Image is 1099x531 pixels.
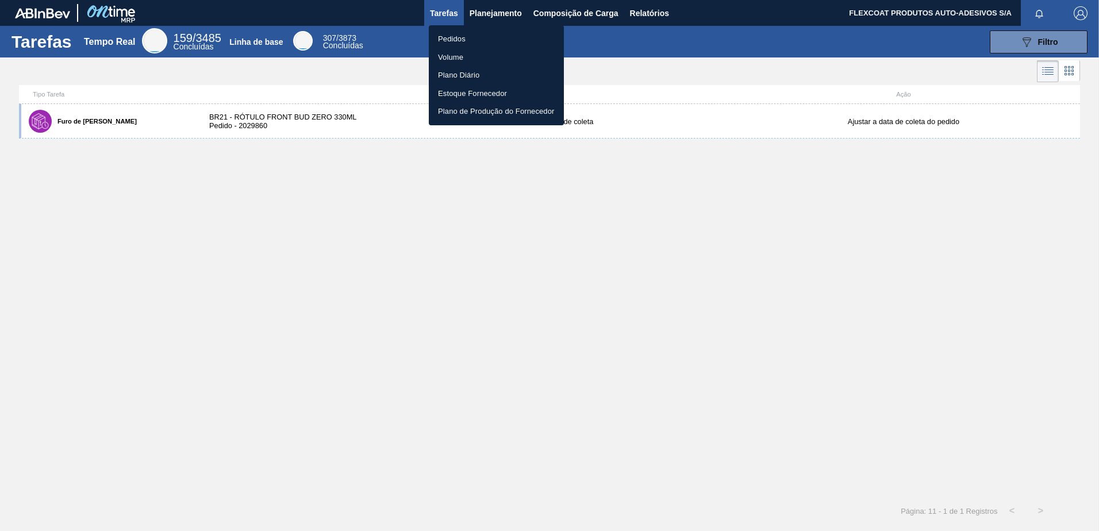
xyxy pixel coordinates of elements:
a: Volume [429,48,564,67]
a: Pedidos [429,30,564,48]
a: Plano de Produção do Fornecedor [429,102,564,121]
a: Plano Diário [429,66,564,84]
a: Estoque Fornecedor [429,84,564,103]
